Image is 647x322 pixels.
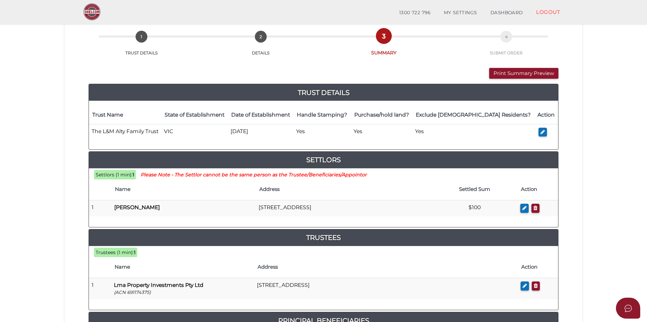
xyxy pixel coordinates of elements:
a: Settlors [89,154,558,165]
td: Yes [351,124,412,139]
b: 1 [133,172,134,178]
a: Trust Details [89,87,558,98]
h4: Settled Sum [435,187,514,192]
td: [DATE] [228,124,293,139]
h4: Name [115,264,251,270]
td: 1 [89,200,112,216]
a: 3SUMMARY [320,38,448,56]
th: Purchase/hold land? [351,106,412,124]
td: VIC [161,124,228,139]
h4: Address [259,187,429,192]
span: 1 [136,31,147,43]
td: The L&M Alty Family Trust [89,124,161,139]
span: 3 [378,30,390,42]
td: Yes [412,124,534,139]
h4: Address [258,264,514,270]
h4: Action [521,187,555,192]
td: $100 [432,200,518,216]
a: LOGOUT [529,5,567,19]
span: 4 [500,31,512,43]
small: Please Note - The Settlor cannot be the same person as the Trustee/Beneficiaries/Appointor [141,172,367,178]
a: 1TRUST DETAILS [82,38,201,56]
a: MY SETTINGS [437,6,484,20]
td: Yes [293,124,351,139]
b: 1 [134,249,136,255]
a: 2DETAILS [201,38,320,56]
h4: Name [115,187,253,192]
button: Open asap [616,298,640,319]
span: Settlors (1 min): [96,172,133,178]
a: Trustees [89,232,558,243]
b: [PERSON_NAME] [114,204,160,210]
th: Handle Stamping? [293,106,351,124]
span: 2 [255,31,267,43]
th: Trust Name [89,106,161,124]
p: (ACN 691174375) [114,289,251,296]
th: Date of Establishment [228,106,293,124]
a: DASHBOARD [484,6,530,20]
th: Exclude [DEMOGRAPHIC_DATA] Residents? [412,106,534,124]
button: Print Summary Preview [489,68,558,79]
th: Action [534,106,558,124]
h4: Action [521,264,555,270]
th: State of Establishment [161,106,228,124]
b: Lma Property Investments Pty Ltd [114,282,203,288]
a: 4SUBMIT ORDER [447,38,565,56]
td: [STREET_ADDRESS] [254,278,518,299]
td: 1 [89,278,111,299]
td: [STREET_ADDRESS] [256,200,432,216]
a: 1300 722 796 [392,6,437,20]
span: Trustees (1 min): [96,249,134,255]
